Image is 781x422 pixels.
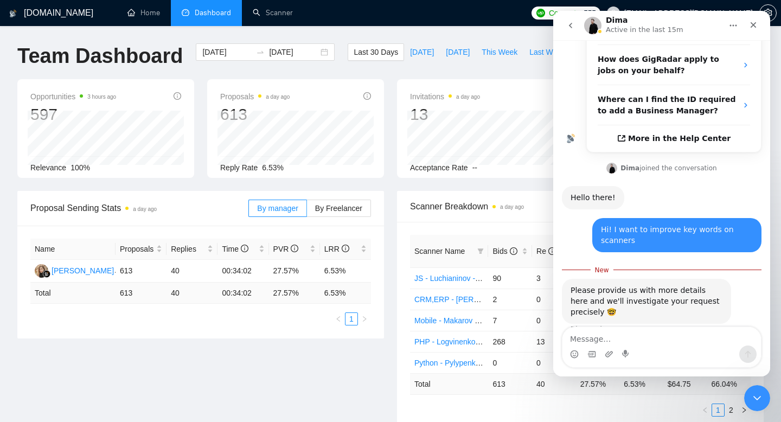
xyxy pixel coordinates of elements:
button: Send a message… [186,335,203,352]
time: 3 hours ago [87,94,116,100]
button: right [738,404,751,417]
span: Scanner Name [414,247,465,255]
td: 3 [532,267,576,289]
span: swap-right [256,48,265,56]
img: Profile image for AI Assistant from GigRadar 📡 [9,119,26,136]
td: 27.57% [269,260,320,283]
span: [DATE] [446,46,470,58]
b: Dima [67,154,86,161]
a: Python - Pylypenko - Project [414,359,510,367]
td: 0 [488,352,532,373]
span: Connects: [549,7,581,19]
td: 27.57 % [269,283,320,304]
td: 268 [488,331,532,352]
td: 6.53 % [320,283,371,304]
span: Proposals [220,90,290,103]
a: KY[PERSON_NAME] [35,266,114,274]
button: This Week [476,43,523,61]
button: Start recording [69,339,78,348]
a: CRM,ERP - [PERSON_NAME] - Project [414,295,549,304]
button: left [699,404,712,417]
span: Acceptance Rate [410,163,468,172]
div: 13 [410,104,480,125]
span: info-circle [363,92,371,100]
div: How does GigRadar apply to jobs on your behalf? [34,34,208,74]
th: Replies [167,239,217,260]
span: info-circle [342,245,349,252]
h1: Team Dashboard [17,43,183,69]
span: 6.53% [262,163,284,172]
div: a.pavlenko@mobidev.biz says… [9,207,208,250]
div: Please provide us with more details here and we'll investigate your request precisely 🤓 [17,274,169,306]
a: setting [759,9,777,17]
a: homeHome [127,8,160,17]
div: joined the conversation [67,152,163,162]
li: 1 [712,404,725,417]
span: Invitations [410,90,480,103]
span: LRR [324,245,349,253]
span: 100% [71,163,90,172]
time: a day ago [500,204,524,210]
td: 00:34:02 [217,283,268,304]
span: user [610,9,617,17]
td: 613 [116,283,167,304]
li: Previous Page [699,404,712,417]
span: filter [475,243,486,259]
button: Last Week [523,43,571,61]
div: Hello there! [17,182,62,193]
div: Dima says… [9,175,208,208]
span: left [335,316,342,322]
td: 2 [488,289,532,310]
img: gigradar-bm.png [43,270,50,278]
textarea: Message… [9,316,208,335]
span: Scanner Breakdown [410,200,751,213]
td: 40 [532,373,576,394]
td: 40 [167,283,217,304]
div: Dima says… [9,150,208,175]
button: Last 30 Days [348,43,404,61]
span: Relevance [30,163,66,172]
a: More in the Help Center [34,114,208,141]
div: Hi! I want to improve key words on scanners [48,214,200,235]
td: 90 [488,267,532,289]
td: 0 [532,289,576,310]
time: a day ago [456,94,480,100]
td: 7 [488,310,532,331]
li: 2 [725,404,738,417]
button: [DATE] [440,43,476,61]
span: info-circle [241,245,248,252]
button: right [358,312,371,325]
button: Upload attachment [52,339,60,348]
td: 0 [532,310,576,331]
a: 2 [725,404,737,416]
span: right [741,407,747,413]
span: More in the Help Center [75,123,177,132]
span: Bids [492,247,517,255]
button: setting [759,4,777,22]
li: Next Page [358,312,371,325]
td: 6.53 % [619,373,663,394]
div: Dima says… [9,268,208,337]
div: Where can I find the ID required to add a Business Manager? [34,74,208,114]
td: 6.53% [320,260,371,283]
a: JS - Luchianinov - Project [414,274,501,283]
span: Proposal Sending Stats [30,201,248,215]
li: Next Page [738,404,751,417]
time: a day ago [266,94,290,100]
div: Please provide us with more details here and we'll investigate your request precisely 🤓Dima • 2h ago [9,268,178,313]
span: to [256,48,265,56]
td: Total [30,283,116,304]
span: Reply Rate [220,163,258,172]
span: Proposals [120,243,154,255]
img: logo [9,5,17,22]
li: Previous Page [332,312,345,325]
button: Gif picker [34,339,43,348]
input: Start date [202,46,252,58]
